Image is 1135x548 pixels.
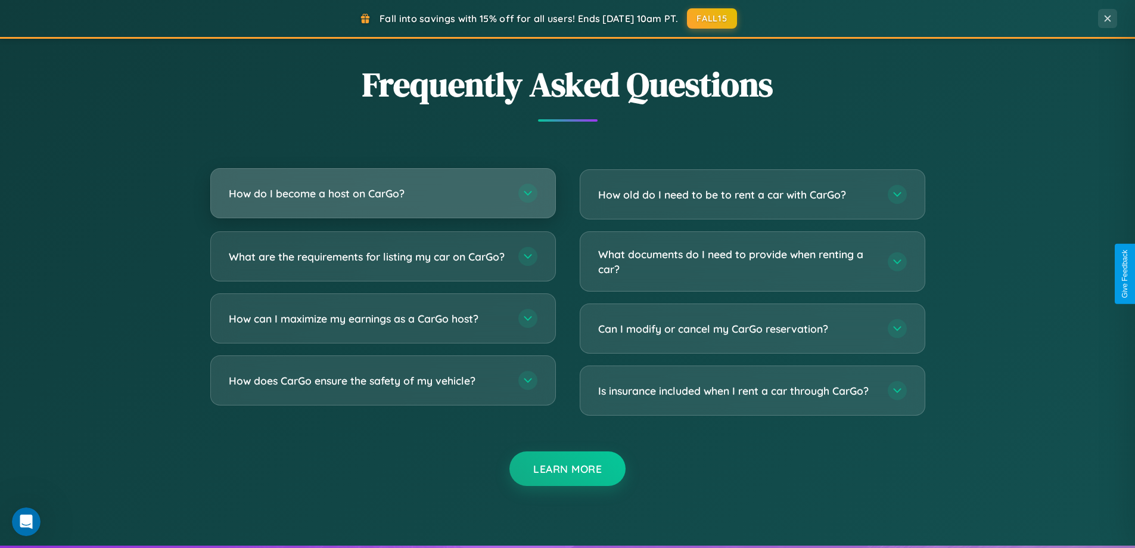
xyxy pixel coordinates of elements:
span: Fall into savings with 15% off for all users! Ends [DATE] 10am PT. [380,13,678,24]
iframe: Intercom live chat [12,507,41,536]
h3: How do I become a host on CarGo? [229,186,506,201]
h2: Frequently Asked Questions [210,61,925,107]
h3: Can I modify or cancel my CarGo reservation? [598,321,876,336]
div: Give Feedback [1121,250,1129,298]
h3: How can I maximize my earnings as a CarGo host? [229,311,506,326]
h3: How old do I need to be to rent a car with CarGo? [598,187,876,202]
h3: How does CarGo ensure the safety of my vehicle? [229,373,506,388]
button: Learn More [509,451,626,486]
h3: Is insurance included when I rent a car through CarGo? [598,383,876,398]
h3: What are the requirements for listing my car on CarGo? [229,249,506,264]
button: FALL15 [687,8,737,29]
h3: What documents do I need to provide when renting a car? [598,247,876,276]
